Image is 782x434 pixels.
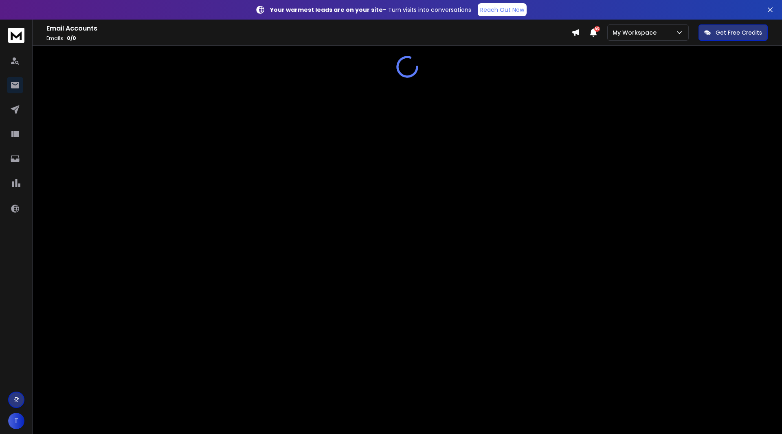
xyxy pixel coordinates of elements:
a: Reach Out Now [478,3,527,16]
button: T [8,413,24,429]
strong: Your warmest leads are on your site [270,6,383,14]
img: logo [8,28,24,43]
p: Get Free Credits [716,29,762,37]
button: Get Free Credits [699,24,768,41]
h1: Email Accounts [46,24,571,33]
span: 50 [594,26,600,32]
span: 0 / 0 [67,35,76,42]
p: – Turn visits into conversations [270,6,471,14]
p: Reach Out Now [480,6,524,14]
p: My Workspace [613,29,660,37]
p: Emails : [46,35,571,42]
